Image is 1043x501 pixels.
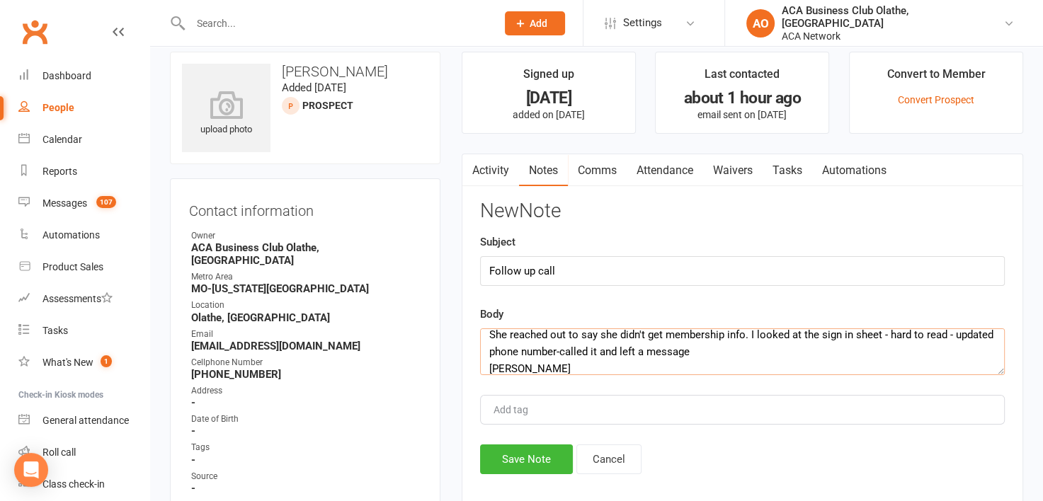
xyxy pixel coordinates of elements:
div: about 1 hour ago [668,91,816,105]
a: Messages 107 [18,188,149,219]
a: Calendar [18,124,149,156]
button: Cancel [576,444,642,474]
div: Tags [191,441,421,454]
p: email sent on [DATE] [668,109,816,120]
div: ACA Network [782,30,1003,42]
a: Tasks [18,315,149,347]
input: Search... [186,13,486,33]
div: Address [191,384,421,398]
div: Product Sales [42,261,103,272]
h3: [PERSON_NAME] [182,64,428,79]
a: Notes [519,154,568,187]
span: 107 [96,196,116,208]
strong: [EMAIL_ADDRESS][DOMAIN_NAME] [191,340,421,352]
div: Signed up [523,65,574,91]
button: Save Note [480,444,573,474]
a: Attendance [627,154,703,187]
strong: ACA Business Club Olathe, [GEOGRAPHIC_DATA] [191,241,421,267]
span: Add [530,18,547,29]
div: Tasks [42,325,68,336]
label: Body [480,306,503,323]
strong: [PHONE_NUMBER] [191,368,421,381]
div: Assessments [42,293,113,304]
strong: - [191,454,421,466]
div: Class check-in [42,478,105,490]
button: Add [505,11,565,35]
input: Add tag [492,401,542,418]
a: Assessments [18,283,149,315]
a: Activity [462,154,519,187]
div: Open Intercom Messenger [14,453,48,487]
a: Product Sales [18,251,149,283]
time: Added [DATE] [282,81,346,94]
div: [DATE] [475,91,622,105]
a: What's New1 [18,347,149,379]
h3: New Note [480,200,1005,222]
strong: - [191,482,421,495]
a: Class kiosk mode [18,468,149,500]
div: Last contacted [705,65,780,91]
a: Roll call [18,437,149,468]
label: Subject [480,234,515,250]
h3: Contact information [189,197,421,219]
a: Comms [568,154,627,187]
strong: MO-[US_STATE][GEOGRAPHIC_DATA] [191,282,421,295]
a: Reports [18,156,149,188]
div: Roll call [42,447,76,458]
div: ACA Business Club Olathe, [GEOGRAPHIC_DATA] [782,4,1003,30]
a: Clubworx [17,14,52,50]
div: AO [746,9,775,38]
strong: - [191,396,421,409]
p: added on [DATE] [475,109,622,120]
div: Metro Area [191,270,421,284]
strong: Olathe, [GEOGRAPHIC_DATA] [191,311,421,324]
div: Automations [42,229,100,241]
div: Reports [42,166,77,177]
div: People [42,102,74,113]
a: Tasks [763,154,812,187]
strong: - [191,425,421,437]
a: People [18,92,149,124]
div: General attendance [42,415,129,426]
a: Dashboard [18,60,149,92]
div: Messages [42,197,87,209]
div: Source [191,470,421,483]
div: Dashboard [42,70,91,81]
div: Owner [191,229,421,243]
a: Waivers [703,154,763,187]
a: General attendance kiosk mode [18,405,149,437]
div: Convert to Member [887,65,986,91]
div: What's New [42,357,93,368]
a: Convert Prospect [898,94,974,105]
span: 1 [101,355,112,367]
div: Cellphone Number [191,356,421,369]
snap: prospect [302,100,353,111]
a: Automations [18,219,149,251]
div: Email [191,328,421,341]
a: Automations [812,154,896,187]
div: Calendar [42,134,82,145]
div: Location [191,299,421,312]
div: upload photo [182,91,270,137]
input: optional [480,256,1005,286]
textarea: She reached out to say she didn't get membership info. I looked at the sign in sheet - hard to re... [480,328,1005,375]
span: Settings [623,7,662,39]
div: Date of Birth [191,413,421,426]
